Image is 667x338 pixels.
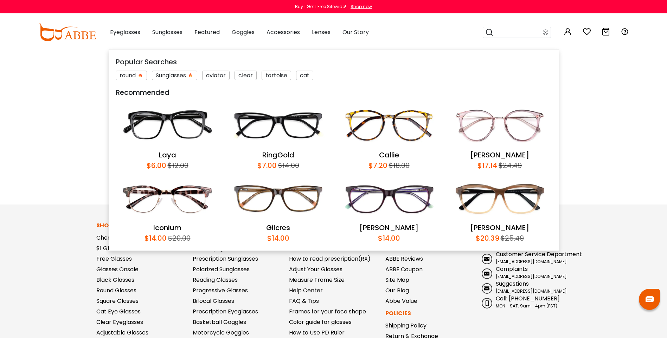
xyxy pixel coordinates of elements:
a: Abbe Value [385,297,417,305]
span: Accessories [267,28,300,36]
a: FAQ & Tips [289,297,319,305]
div: $20.39 [476,233,499,243]
a: Help Center [289,286,323,294]
a: Prescription Sunglasses [193,255,258,263]
a: Black Glasses [96,276,134,284]
span: [EMAIL_ADDRESS][DOMAIN_NAME] [496,259,567,265]
div: aviator [202,71,230,80]
div: Popular Searches [116,57,552,67]
div: $7.00 [257,160,277,171]
span: Featured [194,28,220,36]
span: Lenses [312,28,331,36]
a: Complaints [EMAIL_ADDRESS][DOMAIN_NAME] [482,265,571,280]
a: Shop now [347,4,372,9]
p: Shop [96,221,186,230]
span: Our Story [342,28,369,36]
span: Complaints [496,265,528,273]
a: Iconium [153,223,181,233]
a: Bifocal Glasses [193,297,234,305]
img: Hibbard [337,174,441,223]
div: $20.00 [167,233,191,243]
a: [PERSON_NAME] [470,150,529,160]
a: Frames for your face shape [289,307,366,316]
a: Motorcycle Goggles [193,329,249,337]
div: $18.00 [387,160,410,171]
a: Customer Service Department [EMAIL_ADDRESS][DOMAIN_NAME] [482,250,571,265]
div: round [116,71,147,80]
a: $1 Glasses [96,244,124,252]
div: $7.20 [368,160,387,171]
div: $14.00 [378,233,400,243]
a: RingGold [262,150,294,160]
img: Sonia [448,174,552,223]
div: clear [235,71,257,80]
a: How to Use PD Ruler [289,329,345,337]
a: Measure Frame Size [289,276,345,284]
div: $24.49 [497,160,522,171]
div: $25.49 [499,233,524,243]
a: Polarized Sunglasses [193,265,250,273]
a: Color guide for glasses [289,318,352,326]
a: [PERSON_NAME] [359,223,418,233]
div: tortoise [262,71,291,80]
span: Goggles [232,28,255,36]
img: Laya [116,101,219,150]
a: Square Glasses [96,297,139,305]
a: Cat Eye Glasses [96,307,141,316]
div: $12.00 [166,160,188,171]
img: Gilcres [226,174,330,223]
div: Joim the exclusive club [5,169,330,180]
div: $6.00 [147,160,166,171]
img: RingGold [226,101,330,150]
a: Progressive Glasses [193,286,248,294]
a: ABBE Coupon [385,265,423,273]
a: ABBE Reviews [385,255,423,263]
div: Recommended [116,87,552,98]
img: Callie [337,101,441,150]
span: Sunglasses [152,28,182,36]
a: Laya [159,150,176,160]
span: Call: [PHONE_NUMBER] [496,294,560,303]
div: Sunglasses [152,71,197,80]
span: Customer Service Department [496,250,582,258]
a: Clear Eyeglasses [96,318,143,326]
img: abbeglasses.com [38,24,96,41]
a: Prescription Eyeglasses [193,307,258,316]
div: $14.00 [277,160,299,171]
a: Adjustable Glasses [96,329,148,337]
a: Callie [379,150,399,160]
img: chat [646,296,654,302]
div: Shop now [351,4,372,10]
span: [EMAIL_ADDRESS][DOMAIN_NAME] [496,273,567,279]
a: Glasses Onsale [96,265,139,273]
img: Iconium [116,174,219,223]
a: Cheap Glasses [96,234,138,242]
div: $14.00 [267,233,289,243]
a: [PERSON_NAME] [470,223,529,233]
a: Gilcres [266,223,290,233]
a: Round Glasses [96,286,136,294]
a: Call: [PHONE_NUMBER] MON - SAT: 9am - 4pm (PST) [482,294,571,309]
div: $17.14 [477,160,497,171]
p: Policies [385,309,475,318]
a: How to read prescription(RX) [289,255,371,263]
a: Suggestions [EMAIL_ADDRESS][DOMAIN_NAME] [482,280,571,294]
div: cat [296,71,313,80]
a: Site Map [385,276,409,284]
a: Shipping Policy [385,321,427,330]
a: Adjust Your Glasses [289,265,342,273]
span: MON - SAT: 9am - 4pm (PST) [496,303,557,309]
a: Basketball Goggles [193,318,246,326]
div: Buy 1 Get 1 Free Sitewide! [295,4,346,10]
a: Free Glasses [96,255,132,263]
a: Our Blog [385,286,409,294]
span: Eyeglasses [110,28,140,36]
img: Naomi [448,101,552,150]
span: [EMAIL_ADDRESS][DOMAIN_NAME] [496,288,567,294]
a: Reading Glasses [193,276,238,284]
div: $14.00 [145,233,167,243]
span: Suggestions [496,280,529,288]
